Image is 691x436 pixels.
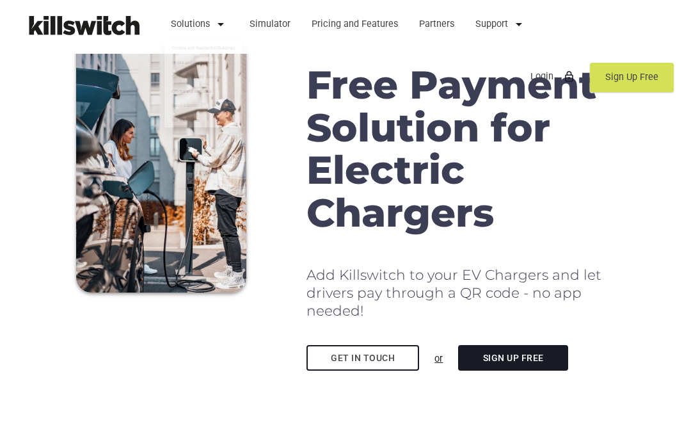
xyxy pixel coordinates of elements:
a: Car Parkings and Garages [167,70,240,84]
a: Condos and Residential Buildings [167,41,240,55]
h2: Add Killswitch to your EV Chargers and let drivers pay through a QR code - no app needed! [306,266,615,319]
i: arrow_drop_down [213,9,228,40]
i: lock_outline [563,61,575,92]
a: Offices and Industrial [167,84,240,98]
u: or [434,353,443,364]
a: Partners [413,8,460,41]
a: Sign Up Free [458,345,568,371]
a: Support [469,8,532,41]
a: Sign Up Free [590,63,674,92]
a: Solutions [164,8,234,41]
img: Couple charging EV with mobile payments [76,37,246,293]
a: Loginlock_outline [524,60,581,93]
a: Service Stations [167,99,240,113]
a: Get in touch [306,345,420,371]
i: arrow_drop_down [511,9,527,40]
h1: Free Payment Solution for Electric Chargers [306,63,615,235]
a: For Your Home [167,113,240,127]
a: Pricing and Features [305,8,404,41]
img: Killswitch [19,10,147,41]
a: Simulator [243,8,296,41]
a: Hotels and Restaurants [167,55,240,69]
